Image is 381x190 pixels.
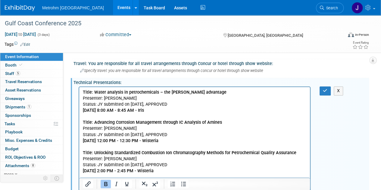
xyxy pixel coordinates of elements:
div: Travel: You are responsible for all travel arrangements through Concur or hotel through show webs... [73,59,369,67]
a: Shipments1 [0,103,63,111]
span: 1 [27,104,31,109]
a: more [0,170,63,178]
button: Bold [101,180,111,188]
button: Underline [122,180,132,188]
span: Playbook [5,129,23,134]
span: Travel Reservations [5,79,42,84]
img: Format-Inperson.png [348,32,354,37]
span: Metrohm [GEOGRAPHIC_DATA] [42,5,104,10]
a: Travel Reservations [0,78,63,86]
button: Superscript [150,180,160,188]
span: Giveaways [5,96,25,101]
a: Budget [0,145,63,153]
img: ExhibitDay [5,5,35,11]
a: Giveaways [0,95,63,103]
button: Bullet list [178,180,189,188]
div: Technical Presentations: [73,78,369,86]
button: X [334,86,343,95]
td: Toggle Event Tabs [51,174,63,182]
span: Tasks [5,121,15,126]
div: In-Person [355,33,369,37]
span: Search [324,6,338,10]
span: Shipments [5,104,31,109]
span: ROI, Objectives & ROO [5,155,45,160]
button: Subscript [139,180,150,188]
a: Search [316,3,344,13]
a: Staff5 [0,70,63,78]
span: [GEOGRAPHIC_DATA], [GEOGRAPHIC_DATA] [227,33,303,38]
span: more [4,172,14,176]
span: [DATE] [DATE] [5,32,36,37]
button: Committed [98,32,134,38]
span: Booth [5,63,23,67]
td: Tags [5,41,30,47]
div: Gulf Coast Conference 2025 [3,18,338,29]
span: Asset Reservations [5,88,41,92]
span: Budget [5,146,19,151]
span: Event Information [5,54,39,59]
button: Italic [111,180,121,188]
span: Sponsorships [5,113,31,118]
span: Attachments [5,163,35,168]
img: Joanne Yam [351,2,363,14]
div: Event Rating [352,41,369,44]
a: Sponsorships [0,111,63,120]
a: Misc. Expenses & Credits [0,136,63,145]
span: to [17,32,23,37]
i: Booth reservation complete [19,63,22,67]
a: Asset Reservations [0,86,63,94]
button: Numbered list [168,180,178,188]
div: Event Format [316,31,369,40]
span: (3 days) [37,33,50,37]
a: Playbook [0,128,63,136]
button: Insert/edit link [83,180,93,188]
a: Attachments8 [0,162,63,170]
a: Tasks [0,120,63,128]
td: Personalize Event Tab Strip [40,174,51,182]
span: Specify travel: you are responsible for all travel arrangements through concur or hotel through s... [80,68,263,73]
a: Event Information [0,53,63,61]
a: ROI, Objectives & ROO [0,153,63,161]
a: Edit [20,42,30,47]
span: Staff [5,71,20,76]
span: 8 [31,163,35,168]
span: 5 [16,71,20,76]
span: Misc. Expenses & Credits [5,138,52,143]
a: Booth [0,61,63,69]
